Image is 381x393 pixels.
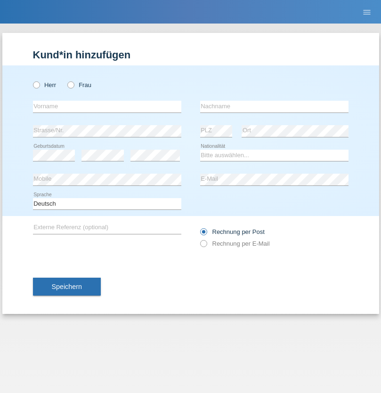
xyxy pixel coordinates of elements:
button: Speichern [33,278,101,296]
label: Rechnung per Post [200,228,265,235]
span: Speichern [52,283,82,290]
input: Herr [33,81,39,88]
a: menu [357,9,376,15]
input: Rechnung per E-Mail [200,240,206,252]
label: Frau [67,81,91,88]
input: Rechnung per Post [200,228,206,240]
h1: Kund*in hinzufügen [33,49,349,61]
i: menu [362,8,372,17]
label: Rechnung per E-Mail [200,240,270,247]
input: Frau [67,81,73,88]
label: Herr [33,81,57,88]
